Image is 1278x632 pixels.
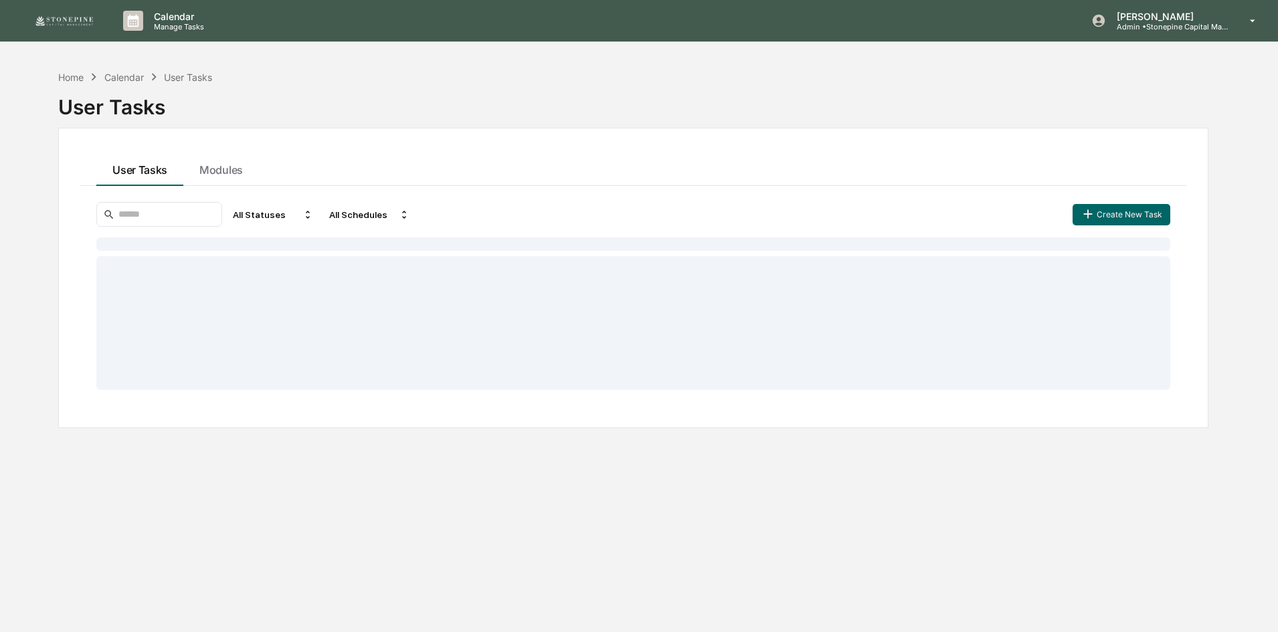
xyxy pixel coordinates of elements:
button: User Tasks [96,150,183,186]
div: Calendar [104,72,144,83]
div: User Tasks [58,84,1208,119]
div: All Statuses [227,204,318,225]
img: logo [32,14,96,27]
p: [PERSON_NAME] [1106,11,1230,22]
button: Modules [183,150,259,186]
p: Admin • Stonepine Capital Management [1106,22,1230,31]
p: Calendar [143,11,211,22]
button: Create New Task [1073,204,1170,225]
div: Home [58,72,84,83]
p: Manage Tasks [143,22,211,31]
div: All Schedules [324,204,415,225]
div: User Tasks [164,72,212,83]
